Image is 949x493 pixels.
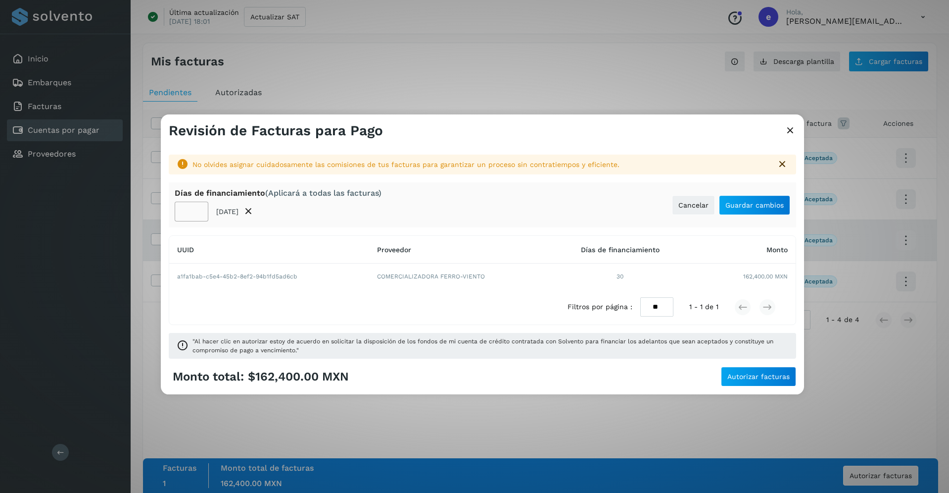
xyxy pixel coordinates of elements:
span: (Aplicará a todas las facturas) [265,188,381,198]
span: 162,400.00 MXN [743,272,788,281]
span: $162,400.00 MXN [248,370,349,384]
button: Cancelar [672,195,715,215]
span: Cancelar [678,202,709,209]
p: [DATE] [216,208,238,216]
span: UUID [177,246,194,254]
td: 30 [551,264,690,289]
h3: Revisión de Facturas para Pago [169,122,383,139]
td: a1fa1bab-c5e4-45b2-8ef2-94b1fd5ad6cb [169,264,369,289]
div: Días de financiamiento [175,188,381,198]
button: Guardar cambios [719,195,790,215]
span: Filtros por página : [568,302,632,312]
span: Monto total: [173,370,244,384]
span: "Al hacer clic en autorizar estoy de acuerdo en solicitar la disposición de los fondos de mi cuen... [192,337,788,355]
span: Días de financiamiento [581,246,660,254]
span: Autorizar facturas [727,373,790,380]
td: COMERCIALIZADORA FERRO-VIENTO [369,264,551,289]
span: 1 - 1 de 1 [689,302,718,312]
button: Autorizar facturas [721,367,796,386]
span: Proveedor [377,246,411,254]
div: No olvides asignar cuidadosamente las comisiones de tus facturas para garantizar un proceso sin c... [192,160,768,170]
span: Guardar cambios [725,202,784,209]
span: Monto [766,246,788,254]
